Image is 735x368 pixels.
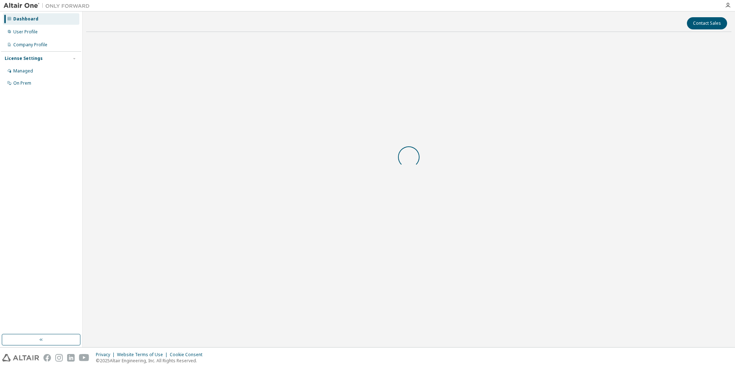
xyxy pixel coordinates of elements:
div: Privacy [96,352,117,358]
div: On Prem [13,80,31,86]
div: User Profile [13,29,38,35]
div: Website Terms of Use [117,352,170,358]
img: Altair One [4,2,93,9]
p: © 2025 Altair Engineering, Inc. All Rights Reserved. [96,358,207,364]
img: linkedin.svg [67,354,75,362]
img: altair_logo.svg [2,354,39,362]
img: youtube.svg [79,354,89,362]
div: Company Profile [13,42,47,48]
img: facebook.svg [43,354,51,362]
div: Dashboard [13,16,38,22]
button: Contact Sales [687,17,727,29]
img: instagram.svg [55,354,63,362]
div: Managed [13,68,33,74]
div: Cookie Consent [170,352,207,358]
div: License Settings [5,56,43,61]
